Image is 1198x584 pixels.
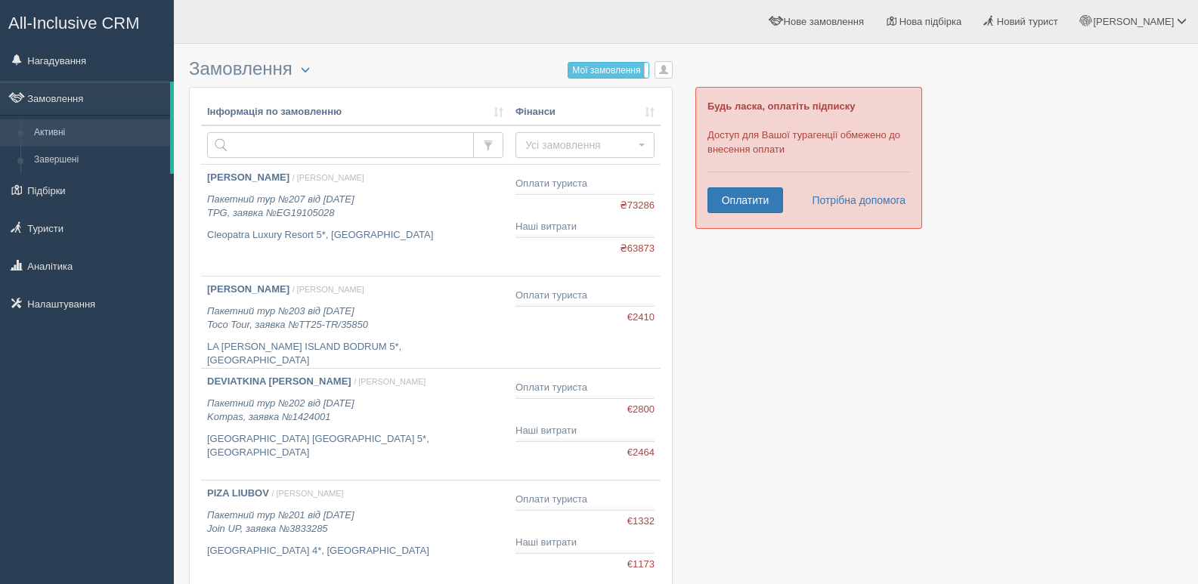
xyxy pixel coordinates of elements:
[207,132,474,158] input: Пошук за номером замовлення, ПІБ або паспортом туриста
[207,171,289,183] b: [PERSON_NAME]
[515,132,655,158] button: Усі замовлення
[201,277,509,368] a: [PERSON_NAME] / [PERSON_NAME] Пакетний тур №203 від [DATE]Toco Tour, заявка №TT25-TR/35850 LA [PE...
[207,228,503,243] p: Cleopatra Luxury Resort 5*, [GEOGRAPHIC_DATA]
[515,493,655,507] div: Оплати туриста
[293,173,364,182] span: / [PERSON_NAME]
[515,177,655,191] div: Оплати туриста
[1093,16,1174,27] span: [PERSON_NAME]
[899,16,962,27] span: Нова підбірка
[8,14,140,32] span: All-Inclusive CRM
[525,138,635,153] span: Усі замовлення
[695,87,922,229] div: Доступ для Вашої турагенції обмежено до внесення оплати
[207,397,354,423] i: Пакетний тур №202 від [DATE] Kompas, заявка №1424001
[620,199,655,213] span: ₴73286
[707,100,855,112] b: Будь ласка, оплатіть підписку
[515,289,655,303] div: Оплати туриста
[207,193,354,219] i: Пакетний тур №207 від [DATE] TPG, заявка №EG19105028
[201,369,509,480] a: DEVIATKINA [PERSON_NAME] / [PERSON_NAME] Пакетний тур №202 від [DATE]Kompas, заявка №1424001 [GEO...
[620,242,655,256] span: ₴63873
[201,165,509,276] a: [PERSON_NAME] / [PERSON_NAME] Пакетний тур №207 від [DATE]TPG, заявка №EG19105028 Cleopatra Luxur...
[515,105,655,119] a: Фінанси
[207,544,503,558] p: [GEOGRAPHIC_DATA] 4*, [GEOGRAPHIC_DATA]
[627,558,655,572] span: €1173
[354,377,426,386] span: / [PERSON_NAME]
[627,403,655,417] span: €2800
[207,432,503,460] p: [GEOGRAPHIC_DATA] [GEOGRAPHIC_DATA] 5*, [GEOGRAPHIC_DATA]
[515,381,655,395] div: Оплати туриста
[515,536,655,550] div: Наші витрати
[802,187,906,213] a: Потрібна допомога
[515,424,655,438] div: Наші витрати
[207,375,351,387] b: DEVIATKINA [PERSON_NAME]
[293,285,364,294] span: / [PERSON_NAME]
[27,147,170,174] a: Завершені
[271,489,343,498] span: / [PERSON_NAME]
[997,16,1058,27] span: Новий турист
[207,105,503,119] a: Інформація по замовленню
[207,305,368,331] i: Пакетний тур №203 від [DATE] Toco Tour, заявка №TT25-TR/35850
[189,59,673,79] h3: Замовлення
[627,446,655,460] span: €2464
[27,119,170,147] a: Активні
[515,220,655,234] div: Наші витрати
[568,63,649,78] label: Мої замовлення
[1,1,173,42] a: All-Inclusive CRM
[784,16,864,27] span: Нове замовлення
[707,187,783,213] a: Оплатити
[207,509,354,535] i: Пакетний тур №201 від [DATE] Join UP, заявка №3833285
[207,487,269,499] b: PIZA LIUBOV
[207,340,503,368] p: LA [PERSON_NAME] ISLAND BODRUM 5*, [GEOGRAPHIC_DATA]
[627,514,655,529] span: €1332
[207,283,289,295] b: [PERSON_NAME]
[627,311,655,325] span: €2410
